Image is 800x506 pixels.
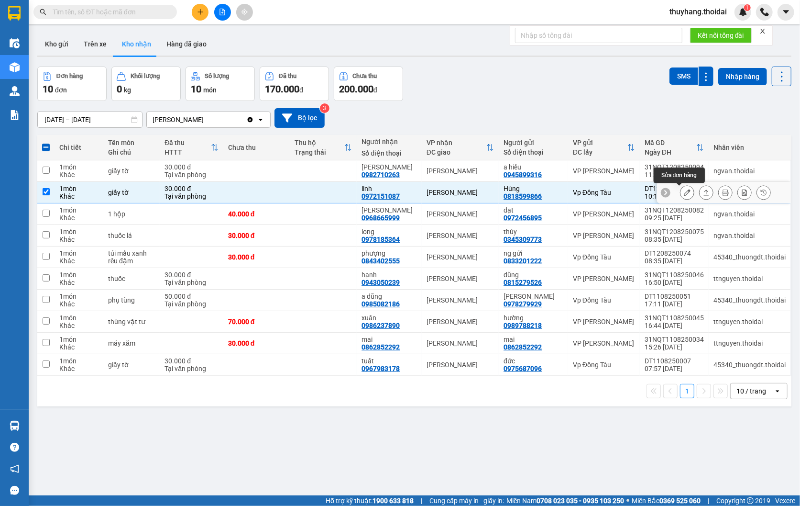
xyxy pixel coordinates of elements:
[698,30,744,41] span: Kết nối tổng đài
[645,322,704,329] div: 16:44 [DATE]
[504,314,563,322] div: hường
[236,4,253,21] button: aim
[373,497,414,505] strong: 1900 633 818
[645,139,696,146] div: Mã GD
[59,185,99,192] div: 1 món
[427,296,494,304] div: [PERSON_NAME]
[632,495,701,506] span: Miền Bắc
[10,421,20,431] img: warehouse-icon
[362,365,400,372] div: 0967983178
[537,497,624,505] strong: 0708 023 035 - 0935 103 250
[164,292,219,300] div: 50.000 đ
[626,499,629,503] span: ⚪️
[690,28,752,43] button: Kết nối tổng đài
[718,68,767,85] button: Nhập hàng
[295,139,345,146] div: Thu hộ
[504,249,563,257] div: ng gửi
[713,144,786,151] div: Nhân viên
[640,135,709,160] th: Toggle SortBy
[164,279,219,286] div: Tại văn phòng
[164,365,219,372] div: Tại văn phòng
[427,148,486,156] div: ĐC giao
[117,83,122,95] span: 0
[713,275,786,282] div: ttnguyen.thoidai
[59,257,99,265] div: Khác
[659,497,701,505] strong: 0369 525 060
[228,253,285,261] div: 30.000 đ
[186,67,255,101] button: Số lượng10món
[504,365,542,372] div: 0975687096
[427,361,494,369] div: [PERSON_NAME]
[645,214,704,222] div: 09:25 [DATE]
[504,192,542,200] div: 0818599866
[10,464,19,473] span: notification
[299,86,303,94] span: đ
[504,357,563,365] div: đức
[747,497,754,504] span: copyright
[573,148,627,156] div: ĐC lấy
[645,257,704,265] div: 08:35 [DATE]
[362,192,400,200] div: 0972151087
[739,8,747,16] img: icon-new-feature
[59,343,99,351] div: Khác
[573,189,635,196] div: Vp Đồng Tàu
[362,300,400,308] div: 0985082186
[59,322,99,329] div: Khác
[59,236,99,243] div: Khác
[362,314,417,322] div: xuân
[427,339,494,347] div: [PERSON_NAME]
[713,210,786,218] div: ngvan.thoidai
[713,361,786,369] div: 45340_thuongdt.thoidai
[504,163,563,171] div: a hiếu
[427,210,494,218] div: [PERSON_NAME]
[108,167,155,175] div: giấy tờ
[645,279,704,286] div: 16:50 [DATE]
[353,73,377,79] div: Chưa thu
[362,185,417,192] div: linh
[645,336,704,343] div: 31NQT1108250034
[504,228,563,236] div: thúy
[59,171,99,179] div: Khác
[504,171,542,179] div: 0945899316
[373,86,377,94] span: đ
[8,6,21,21] img: logo-vxr
[680,384,694,398] button: 1
[708,495,709,506] span: |
[713,253,786,261] div: 45340_thuongdt.thoidai
[504,343,542,351] div: 0862852292
[362,343,400,351] div: 0862852292
[573,296,635,304] div: Vp Đồng Tàu
[274,108,325,128] button: Bộ lọc
[197,9,204,15] span: plus
[362,279,400,286] div: 0943050239
[59,357,99,365] div: 1 món
[362,171,400,179] div: 0982710263
[228,144,285,151] div: Chưa thu
[108,318,155,326] div: thùng vật tư
[192,4,208,21] button: plus
[736,386,766,396] div: 10 / trang
[427,167,494,175] div: [PERSON_NAME]
[59,336,99,343] div: 1 món
[744,4,751,11] sup: 1
[778,4,794,21] button: caret-down
[111,67,181,101] button: Khối lượng0kg
[108,139,155,146] div: Tên món
[760,8,769,16] img: phone-icon
[645,271,704,279] div: 31NQT1108250046
[114,33,159,56] button: Kho nhận
[59,163,99,171] div: 1 món
[362,336,417,343] div: mai
[654,168,705,183] div: Sửa đơn hàng
[10,38,20,48] img: warehouse-icon
[362,271,417,279] div: hạnh
[10,110,20,120] img: solution-icon
[334,67,403,101] button: Chưa thu200.000đ
[214,4,231,21] button: file-add
[55,86,67,94] span: đơn
[153,115,204,124] div: [PERSON_NAME]
[205,73,229,79] div: Số lượng
[203,86,217,94] span: món
[645,163,704,171] div: 31NQT1208250094
[108,249,155,265] div: túi mầu xanh rêu đậm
